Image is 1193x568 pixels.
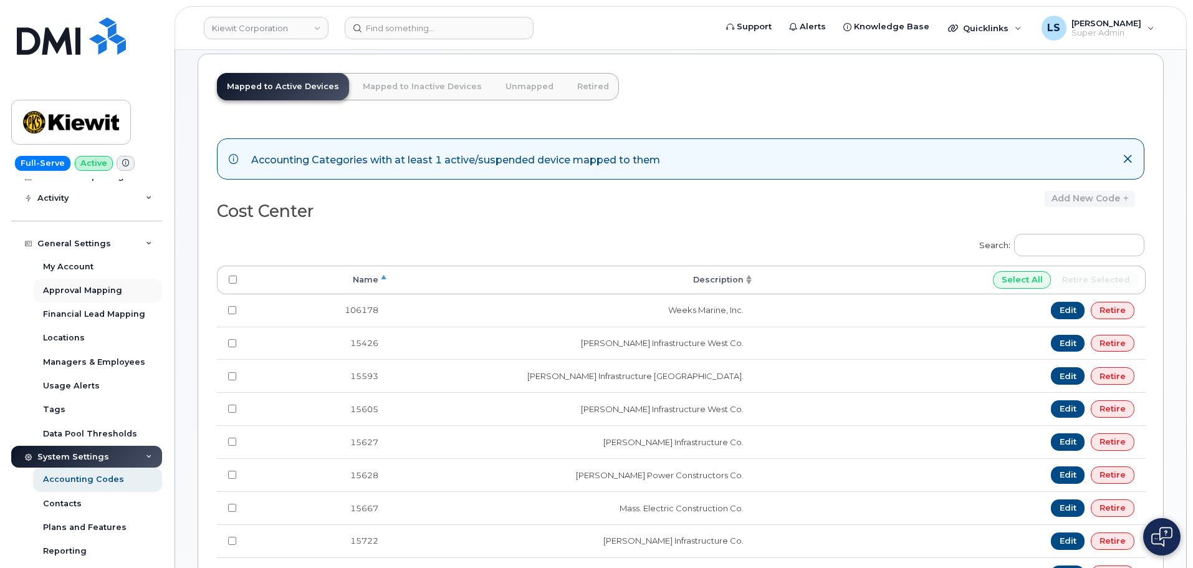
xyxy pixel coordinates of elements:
a: Edit [1051,302,1085,319]
a: Retire [1091,466,1134,484]
a: Alerts [780,14,835,39]
td: 15627 [248,425,390,458]
input: Search: [1014,234,1144,256]
input: Find something... [345,17,534,39]
a: Retire [1091,335,1134,352]
td: 15605 [248,392,390,425]
a: Edit [1051,499,1085,517]
td: 15628 [248,458,390,491]
a: Mapped to Inactive Devices [353,73,492,100]
a: Edit [1051,400,1085,418]
span: Alerts [800,21,826,33]
a: Add new code [1045,191,1135,207]
a: Edit [1051,466,1085,484]
div: Luke Schroeder [1033,16,1163,41]
a: Edit [1051,433,1085,451]
img: Open chat [1151,527,1172,547]
span: LS [1047,21,1060,36]
td: 15593 [248,359,390,392]
a: Mapped to Active Devices [217,73,349,100]
td: Mass. Electric Construction Co. [390,491,755,524]
a: Kiewit Corporation [204,17,328,39]
a: Retire [1091,367,1134,385]
div: Quicklinks [939,16,1030,41]
a: Edit [1051,335,1085,352]
td: [PERSON_NAME] Infrastructure West Co. [390,327,755,360]
h2: Cost Center [217,202,671,221]
td: 106178 [248,294,390,327]
a: Edit [1051,367,1085,385]
td: [PERSON_NAME] Infrastructure West Co. [390,392,755,425]
label: Search: [971,226,1144,261]
td: 15667 [248,491,390,524]
td: Weeks Marine, Inc. [390,294,755,327]
span: Support [737,21,772,33]
td: [PERSON_NAME] Infrastructure [GEOGRAPHIC_DATA]. [390,359,755,392]
div: Accounting Categories with at least 1 active/suspended device mapped to them [251,150,660,168]
a: Retire [1091,302,1134,319]
td: 15722 [248,524,390,557]
th: Description: activate to sort column ascending [390,266,755,294]
td: [PERSON_NAME] Power Constructors Co. [390,458,755,491]
th: Name: activate to sort column descending [248,266,390,294]
span: Knowledge Base [854,21,929,33]
span: Super Admin [1071,28,1141,38]
a: Retire [1091,499,1134,517]
a: Retire [1091,532,1134,550]
input: Select All [993,271,1052,289]
span: [PERSON_NAME] [1071,18,1141,28]
a: Edit [1051,532,1085,550]
a: Knowledge Base [835,14,938,39]
td: 15426 [248,327,390,360]
a: Unmapped [496,73,563,100]
a: Retired [567,73,619,100]
td: [PERSON_NAME] Infrastructure Co. [390,425,755,458]
a: Retire [1091,433,1134,451]
td: [PERSON_NAME] Infrastructure Co. [390,524,755,557]
a: Support [717,14,780,39]
span: Quicklinks [963,23,1009,33]
a: Retire [1091,400,1134,418]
